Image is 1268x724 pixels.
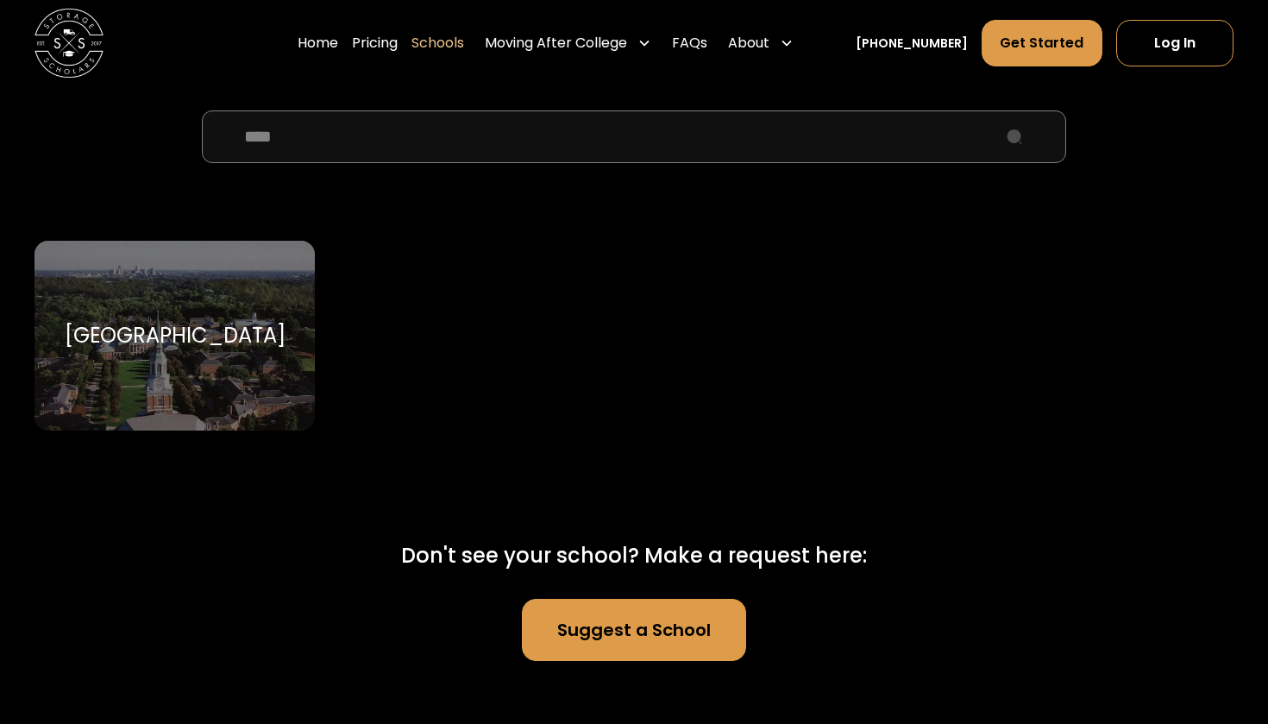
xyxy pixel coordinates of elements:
a: Go to selected school [35,241,315,431]
a: FAQs [672,19,707,67]
a: Pricing [352,19,398,67]
div: About [728,33,769,54]
a: [PHONE_NUMBER] [856,35,968,53]
a: Log In [1116,20,1233,66]
a: Suggest a School [522,599,746,661]
a: Schools [411,19,464,67]
div: Moving After College [485,33,627,54]
a: Home [298,19,338,67]
div: [GEOGRAPHIC_DATA] [65,323,286,349]
div: About [721,19,800,67]
img: Storage Scholars main logo [35,9,104,78]
div: Don't see your school? Make a request here: [401,540,867,571]
form: School Select Form [35,110,1233,471]
a: Get Started [982,20,1102,66]
div: Moving After College [478,19,658,67]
